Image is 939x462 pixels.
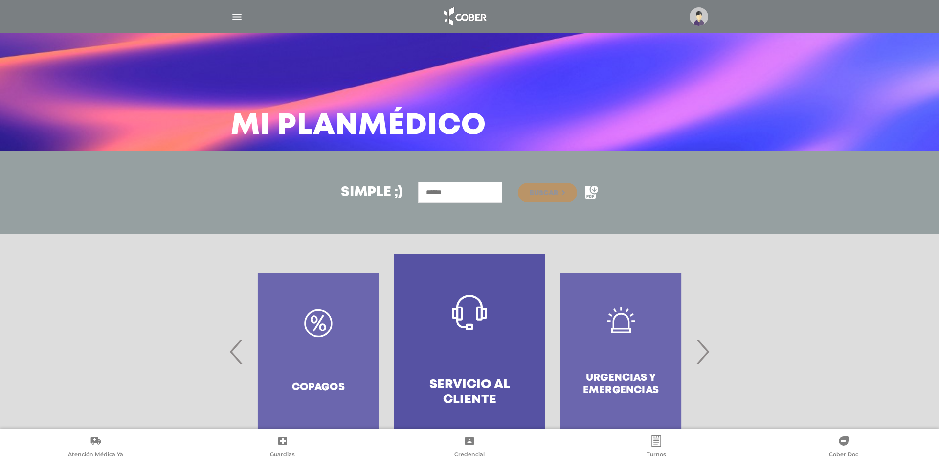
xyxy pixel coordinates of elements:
img: Cober_menu-lines-white.svg [231,11,243,23]
span: Next [693,325,712,378]
img: logo_cober_home-white.png [439,5,490,28]
span: Guardias [270,451,295,460]
span: Buscar [530,190,558,197]
h3: Simple ;) [341,186,402,199]
a: Credencial [376,435,563,460]
a: Servicio al Cliente [394,254,545,449]
img: profile-placeholder.svg [690,7,708,26]
span: Previous [227,325,246,378]
h4: Servicio al Cliente [412,377,528,408]
a: Cober Doc [750,435,937,460]
span: Cober Doc [829,451,858,460]
a: Guardias [189,435,376,460]
h3: Mi Plan Médico [231,113,486,139]
button: Buscar [518,183,577,202]
span: Atención Médica Ya [68,451,123,460]
a: Turnos [563,435,750,460]
span: Turnos [647,451,666,460]
a: Atención Médica Ya [2,435,189,460]
span: Credencial [454,451,485,460]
